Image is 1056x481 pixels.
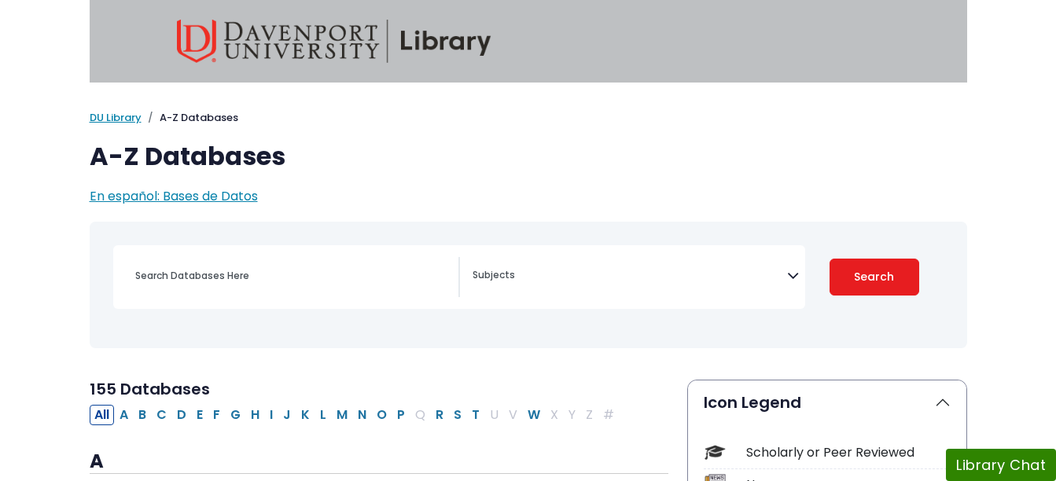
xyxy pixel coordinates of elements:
[372,405,392,425] button: Filter Results O
[705,442,726,463] img: Icon Scholarly or Peer Reviewed
[134,405,151,425] button: Filter Results B
[90,141,967,171] h1: A-Z Databases
[90,110,142,125] a: DU Library
[523,405,545,425] button: Filter Results W
[353,405,371,425] button: Filter Results N
[278,405,296,425] button: Filter Results J
[172,405,191,425] button: Filter Results D
[265,405,278,425] button: Filter Results I
[142,110,238,126] li: A-Z Databases
[946,449,1056,481] button: Library Chat
[332,405,352,425] button: Filter Results M
[90,405,114,425] button: All
[90,222,967,348] nav: Search filters
[246,405,264,425] button: Filter Results H
[90,450,668,474] h3: A
[177,20,491,63] img: Davenport University Library
[688,380,966,424] button: Icon Legend
[431,405,448,425] button: Filter Results R
[115,405,133,425] button: Filter Results A
[90,110,967,126] nav: breadcrumb
[473,270,787,283] textarea: Search
[449,405,466,425] button: Filter Results S
[296,405,315,425] button: Filter Results K
[392,405,410,425] button: Filter Results P
[830,259,919,296] button: Submit for Search Results
[192,405,208,425] button: Filter Results E
[90,405,620,423] div: Alpha-list to filter by first letter of database name
[467,405,484,425] button: Filter Results T
[226,405,245,425] button: Filter Results G
[315,405,331,425] button: Filter Results L
[152,405,171,425] button: Filter Results C
[90,187,258,205] a: En español: Bases de Datos
[746,443,951,462] div: Scholarly or Peer Reviewed
[208,405,225,425] button: Filter Results F
[126,264,458,287] input: Search database by title or keyword
[90,378,210,400] span: 155 Databases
